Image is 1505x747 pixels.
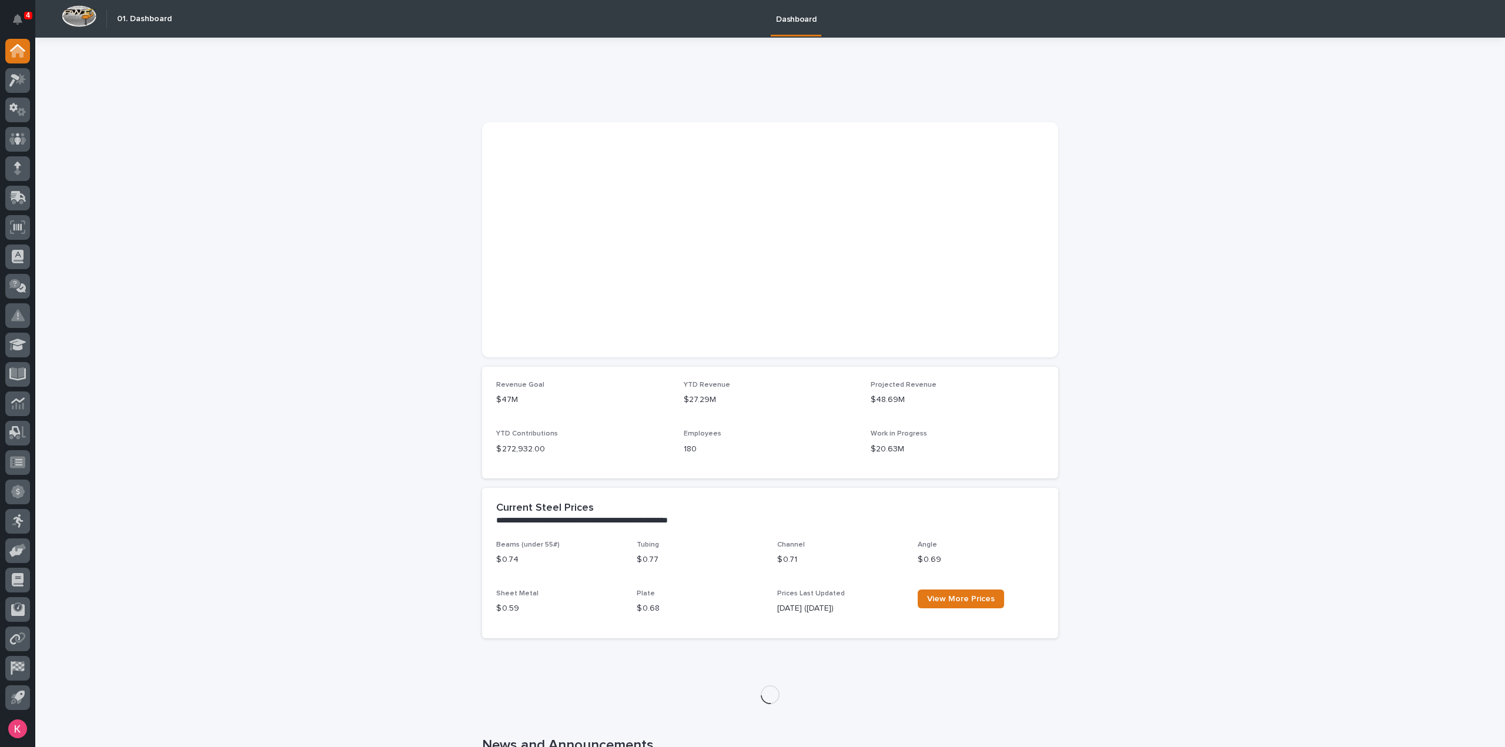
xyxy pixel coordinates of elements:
[871,443,1044,455] p: $20.63M
[496,502,594,515] h2: Current Steel Prices
[777,602,904,615] p: [DATE] ([DATE])
[871,394,1044,406] p: $48.69M
[496,443,670,455] p: $ 272,932.00
[777,541,805,548] span: Channel
[918,554,1044,566] p: $ 0.69
[927,595,995,603] span: View More Prices
[496,394,670,406] p: $47M
[15,14,30,33] div: Notifications4
[871,430,927,437] span: Work in Progress
[637,602,763,615] p: $ 0.68
[918,541,937,548] span: Angle
[637,554,763,566] p: $ 0.77
[496,602,623,615] p: $ 0.59
[117,14,172,24] h2: 01. Dashboard
[26,11,30,19] p: 4
[496,554,623,566] p: $ 0.74
[777,590,845,597] span: Prices Last Updated
[637,590,655,597] span: Plate
[496,430,558,437] span: YTD Contributions
[496,381,544,388] span: Revenue Goal
[5,7,30,32] button: Notifications
[684,443,857,455] p: 180
[637,541,659,548] span: Tubing
[684,381,730,388] span: YTD Revenue
[684,394,857,406] p: $27.29M
[777,554,904,566] p: $ 0.71
[496,590,539,597] span: Sheet Metal
[684,430,721,437] span: Employees
[496,541,560,548] span: Beams (under 55#)
[871,381,937,388] span: Projected Revenue
[918,589,1004,608] a: View More Prices
[62,5,96,27] img: Workspace Logo
[5,716,30,741] button: users-avatar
